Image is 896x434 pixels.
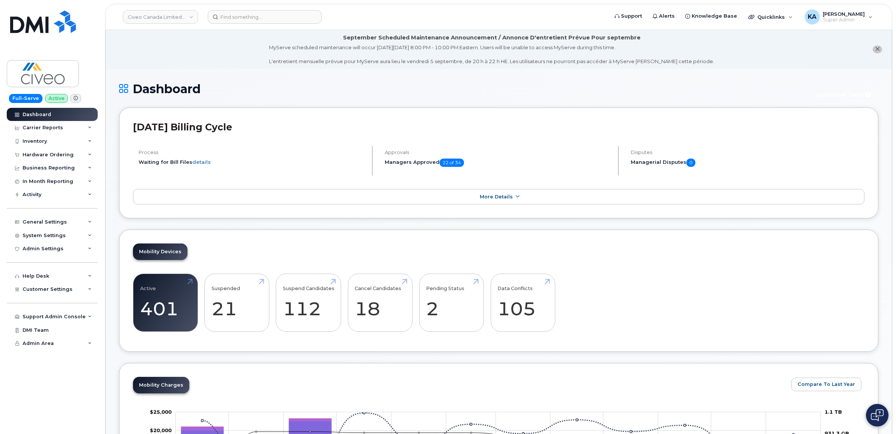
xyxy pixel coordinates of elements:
[440,159,464,167] span: 22 of 34
[192,159,211,165] a: details
[825,409,842,415] tspan: 1.1 TB
[873,45,882,53] button: close notification
[119,82,807,95] h1: Dashboard
[385,159,612,167] h5: Managers Approved
[140,278,191,328] a: Active 401
[343,34,641,42] div: September Scheduled Maintenance Announcement / Annonce D'entretient Prévue Pour septembre
[283,278,334,328] a: Suspend Candidates 112
[385,150,612,155] h4: Approvals
[871,409,884,421] img: Open chat
[269,44,714,65] div: MyServe scheduled maintenance will occur [DATE][DATE] 8:00 PM - 10:00 PM Eastern. Users will be u...
[480,194,513,200] span: More Details
[150,428,172,434] tspan: $20,000
[355,278,405,328] a: Cancel Candidates 18
[212,278,262,328] a: Suspended 21
[150,409,172,415] g: $0
[497,278,548,328] a: Data Conflicts 105
[150,428,172,434] g: $0
[686,159,695,167] span: 0
[798,381,855,388] span: Compare To Last Year
[791,378,861,391] button: Compare To Last Year
[139,159,366,166] li: Waiting for Bill Files
[139,150,366,155] h4: Process
[133,243,187,260] a: Mobility Devices
[811,88,878,101] button: Customer Card
[631,159,864,167] h5: Managerial Disputes
[133,121,864,133] h2: [DATE] Billing Cycle
[631,150,864,155] h4: Disputes
[426,278,477,328] a: Pending Status 2
[133,377,189,393] a: Mobility Charges
[150,409,172,415] tspan: $25,000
